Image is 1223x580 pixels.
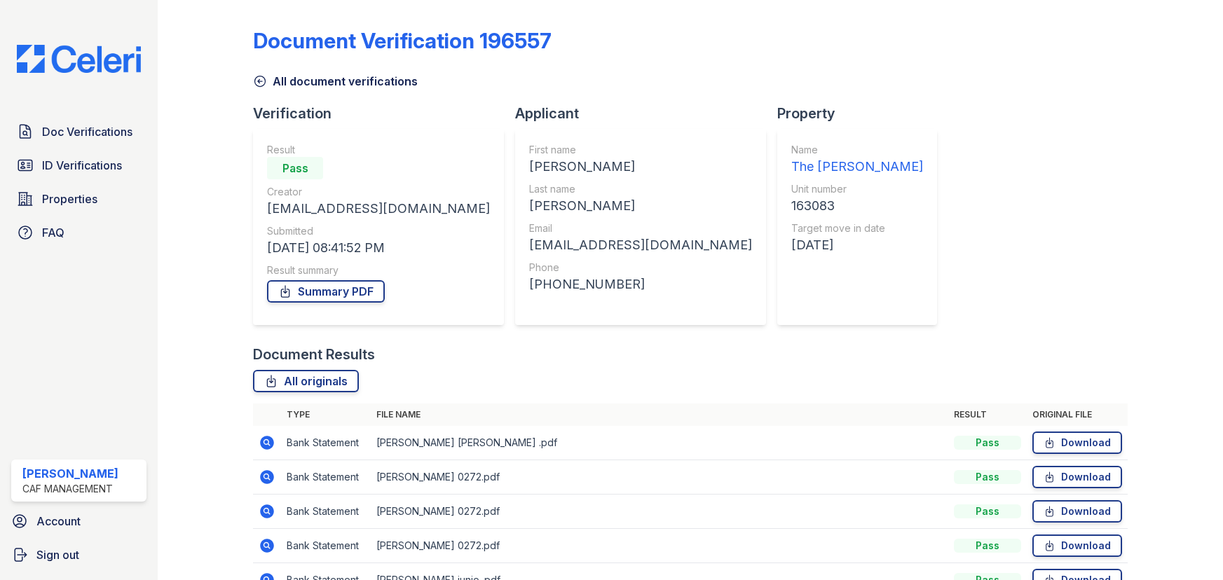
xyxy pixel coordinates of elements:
div: [PHONE_NUMBER] [529,275,752,294]
td: [PERSON_NAME] 0272.pdf [371,460,948,495]
div: Document Results [253,345,375,364]
a: All originals [253,370,359,392]
td: Bank Statement [281,460,371,495]
span: Properties [42,191,97,207]
a: FAQ [11,219,146,247]
div: Document Verification 196557 [253,28,552,53]
div: Pass [267,157,323,179]
div: Creator [267,185,490,199]
div: [DATE] [791,235,923,255]
div: Target move in date [791,221,923,235]
div: First name [529,143,752,157]
span: Sign out [36,546,79,563]
a: Download [1032,534,1122,557]
td: [PERSON_NAME] 0272.pdf [371,529,948,563]
div: [PERSON_NAME] [529,196,752,216]
div: Property [777,104,948,123]
div: [DATE] 08:41:52 PM [267,238,490,258]
a: Download [1032,431,1122,454]
div: Applicant [515,104,777,123]
a: Account [6,507,152,535]
div: [EMAIL_ADDRESS][DOMAIN_NAME] [529,235,752,255]
a: Download [1032,500,1122,523]
span: Account [36,513,81,530]
div: Email [529,221,752,235]
span: Doc Verifications [42,123,132,140]
span: FAQ [42,224,64,241]
a: Download [1032,466,1122,488]
div: Pass [954,539,1021,553]
th: Original file [1027,403,1128,426]
div: Pass [954,436,1021,450]
div: Phone [529,261,752,275]
span: ID Verifications [42,157,122,174]
td: [PERSON_NAME] 0272.pdf [371,495,948,529]
div: Result summary [267,263,490,277]
a: Summary PDF [267,280,385,303]
td: Bank Statement [281,495,371,529]
a: All document verifications [253,73,418,90]
div: [EMAIL_ADDRESS][DOMAIN_NAME] [267,199,490,219]
div: 163083 [791,196,923,216]
div: [PERSON_NAME] [529,157,752,177]
div: Verification [253,104,515,123]
div: Name [791,143,923,157]
div: Unit number [791,182,923,196]
div: The [PERSON_NAME] [791,157,923,177]
div: Result [267,143,490,157]
td: [PERSON_NAME] [PERSON_NAME] .pdf [371,426,948,460]
a: ID Verifications [11,151,146,179]
div: Last name [529,182,752,196]
div: Pass [954,470,1021,484]
td: Bank Statement [281,426,371,460]
th: File name [371,403,948,426]
a: Properties [11,185,146,213]
div: Submitted [267,224,490,238]
a: Name The [PERSON_NAME] [791,143,923,177]
div: Pass [954,504,1021,518]
th: Type [281,403,371,426]
th: Result [948,403,1027,426]
a: Sign out [6,541,152,569]
td: Bank Statement [281,529,371,563]
a: Doc Verifications [11,118,146,146]
img: CE_Logo_Blue-a8612792a0a2168367f1c8372b55b34899dd931a85d93a1a3d3e32e68fde9ad4.png [6,45,152,73]
div: CAF Management [22,482,118,496]
div: [PERSON_NAME] [22,465,118,482]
